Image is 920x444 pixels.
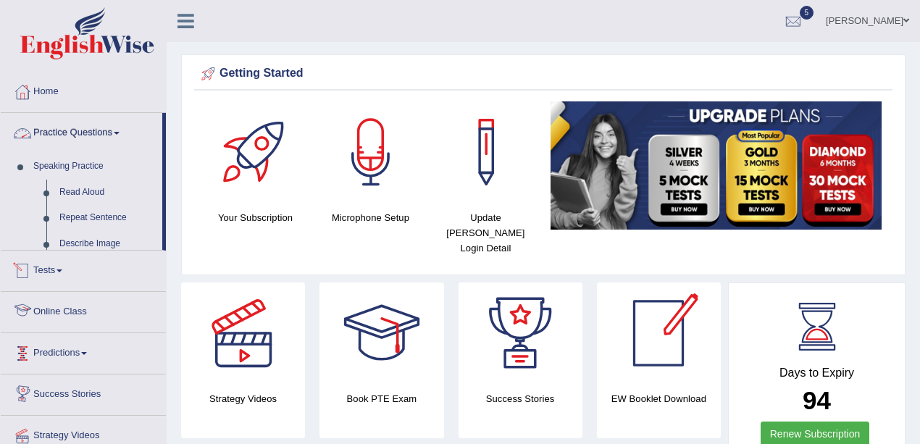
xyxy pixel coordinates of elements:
[181,391,305,406] h4: Strategy Videos
[745,366,889,380] h4: Days to Expiry
[53,180,162,206] a: Read Aloud
[53,231,162,257] a: Describe Image
[1,251,166,287] a: Tests
[319,391,443,406] h4: Book PTE Exam
[1,72,166,108] a: Home
[1,333,166,369] a: Predictions
[800,6,814,20] span: 5
[803,386,831,414] b: 94
[53,205,162,231] a: Repeat Sentence
[597,391,721,406] h4: EW Booklet Download
[1,374,166,411] a: Success Stories
[459,391,582,406] h4: Success Stories
[320,210,421,225] h4: Microphone Setup
[1,113,162,149] a: Practice Questions
[551,101,882,230] img: small5.jpg
[198,63,889,85] div: Getting Started
[205,210,306,225] h4: Your Subscription
[1,292,166,328] a: Online Class
[435,210,536,256] h4: Update [PERSON_NAME] Login Detail
[27,154,162,180] a: Speaking Practice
